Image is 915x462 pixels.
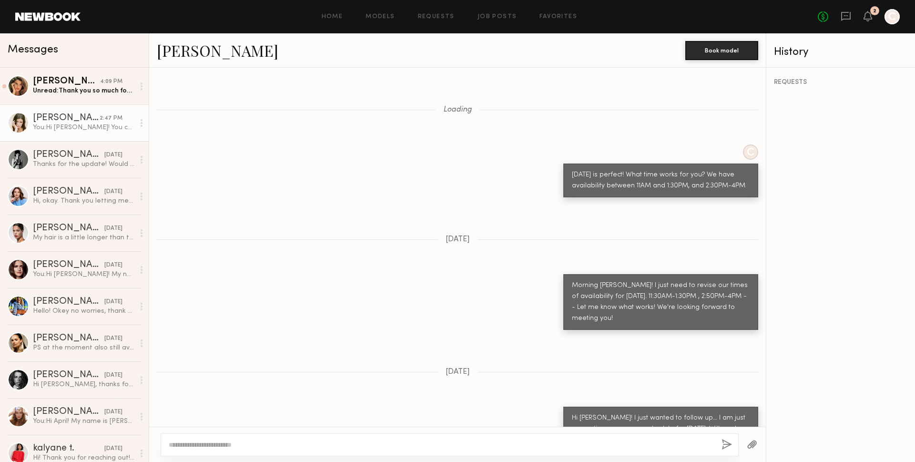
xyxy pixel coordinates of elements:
[366,14,395,20] a: Models
[8,44,58,55] span: Messages
[33,196,134,205] div: Hi, okay. Thank you letting me know
[33,113,100,123] div: [PERSON_NAME]
[33,270,134,279] div: You: Hi [PERSON_NAME]! My name is [PERSON_NAME] and I am the makeup artist for the brand [PERSON_...
[33,233,134,242] div: My hair is a little longer than this at the moment but I can definitely straighten it like this a...
[33,370,104,380] div: [PERSON_NAME]
[100,114,122,123] div: 2:47 PM
[884,9,900,24] a: C
[572,170,750,192] div: [DATE] is perfect! What time works for you? We have availability between 11AM and 1:30PM, and 2:3...
[33,123,134,132] div: You: Hi [PERSON_NAME]! You can come up!
[104,187,122,196] div: [DATE]
[104,334,122,343] div: [DATE]
[104,298,122,307] div: [DATE]
[774,79,907,86] div: REQUESTS
[33,307,134,316] div: Hello! Okey no worries, thank you :)
[104,224,122,233] div: [DATE]
[572,413,750,446] div: Hi [PERSON_NAME]! I just wanted to follow up… I am just cementing our go-see schedule for [DATE]....
[100,77,122,86] div: 4:09 PM
[157,40,278,61] a: [PERSON_NAME]
[33,297,104,307] div: [PERSON_NAME]
[33,77,100,86] div: [PERSON_NAME]
[33,343,134,352] div: PS at the moment also still available for [DATE], but requests come in daily.
[446,368,470,376] span: [DATE]
[33,86,134,95] div: Unread: Thank you so much for understanding.
[572,280,750,324] div: Morning [PERSON_NAME]! I just need to revise our times of availability for [DATE]. 11:30AM-1:30PM...
[478,14,517,20] a: Job Posts
[33,224,104,233] div: [PERSON_NAME]
[33,187,104,196] div: [PERSON_NAME]
[443,106,472,114] span: Loading
[33,260,104,270] div: [PERSON_NAME]
[33,160,134,169] div: Thanks for the update! Would love to be considered for future shoots :)
[104,371,122,380] div: [DATE]
[33,407,104,417] div: [PERSON_NAME]
[446,236,470,244] span: [DATE]
[104,261,122,270] div: [DATE]
[418,14,455,20] a: Requests
[33,334,104,343] div: [PERSON_NAME]
[104,151,122,160] div: [DATE]
[33,380,134,389] div: Hi [PERSON_NAME], thanks for your message! i just texted you directly. I'm available during the w...
[873,9,876,14] div: 2
[685,46,758,54] a: Book model
[104,408,122,417] div: [DATE]
[33,444,104,453] div: kalyane t.
[774,47,907,58] div: History
[33,150,104,160] div: [PERSON_NAME]
[685,41,758,60] button: Book model
[104,444,122,453] div: [DATE]
[322,14,343,20] a: Home
[539,14,577,20] a: Favorites
[33,417,134,426] div: You: Hi April! My name is [PERSON_NAME], brand strategist & in-house makeup-artist for women's we...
